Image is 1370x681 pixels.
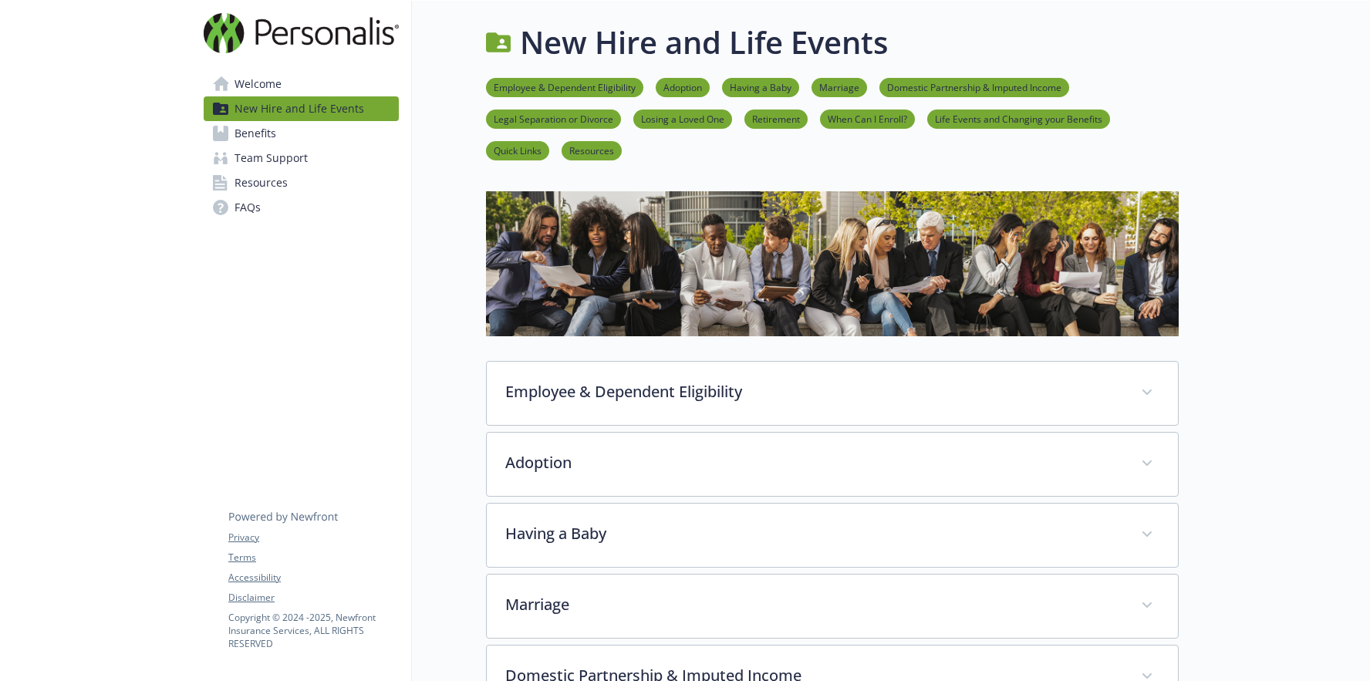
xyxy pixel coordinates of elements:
a: Terms [228,551,398,565]
span: Welcome [235,72,282,96]
p: Having a Baby [505,522,1122,545]
a: Losing a Loved One [633,111,732,126]
div: Having a Baby [487,504,1178,567]
a: Resources [204,170,399,195]
a: Benefits [204,121,399,146]
a: FAQs [204,195,399,220]
a: New Hire and Life Events [204,96,399,121]
a: Domestic Partnership & Imputed Income [879,79,1069,94]
a: Marriage [812,79,867,94]
p: Employee & Dependent Eligibility [505,380,1122,403]
p: Adoption [505,451,1122,474]
a: Employee & Dependent Eligibility [486,79,643,94]
a: Accessibility [228,571,398,585]
a: Retirement [744,111,808,126]
a: Team Support [204,146,399,170]
p: Copyright © 2024 - 2025 , Newfront Insurance Services, ALL RIGHTS RESERVED [228,611,398,650]
a: Disclaimer [228,591,398,605]
a: Resources [562,143,622,157]
a: Privacy [228,531,398,544]
a: Adoption [656,79,710,94]
span: New Hire and Life Events [235,96,364,121]
span: Team Support [235,146,308,170]
div: Marriage [487,575,1178,638]
a: Quick Links [486,143,549,157]
span: Resources [235,170,288,195]
a: Welcome [204,72,399,96]
span: FAQs [235,195,261,220]
div: Employee & Dependent Eligibility [487,362,1178,425]
h1: New Hire and Life Events [520,19,888,66]
img: new hire page banner [486,191,1179,335]
a: Having a Baby [722,79,799,94]
a: Life Events and Changing your Benefits [927,111,1110,126]
a: When Can I Enroll? [820,111,915,126]
div: Adoption [487,433,1178,496]
span: Benefits [235,121,276,146]
a: Legal Separation or Divorce [486,111,621,126]
p: Marriage [505,593,1122,616]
